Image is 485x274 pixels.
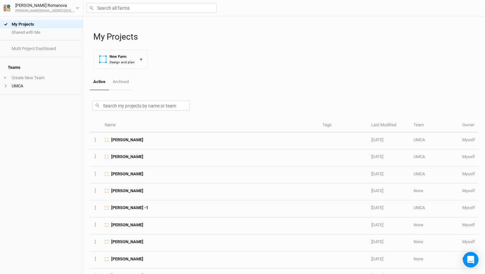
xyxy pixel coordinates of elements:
[462,171,475,176] span: o.romanova@missouri.edu
[110,60,135,65] div: Design and plan
[371,137,383,142] span: Oct 2, 2025 5:01 PM
[111,222,143,228] span: Bob Kinkead
[111,256,143,262] span: Nathan Smith
[462,239,475,244] span: o.romanova@missouri.edu
[410,218,459,234] td: None
[3,2,80,14] button: [PERSON_NAME] Romanova[PERSON_NAME][EMAIL_ADDRESS][US_STATE][DOMAIN_NAME]
[410,252,459,268] td: None
[110,54,135,59] div: New Farm
[462,154,475,159] span: o.romanova@missouri.edu
[111,171,143,177] span: Matthew Adler
[111,239,143,245] span: Maria Haag
[93,50,148,69] button: New FarmDesign and plan+
[371,171,383,176] span: Sep 30, 2025 4:27 PM
[410,132,459,149] td: UMCA
[462,205,475,210] span: o.romanova@missouri.edu
[4,61,79,74] h4: Teams
[410,149,459,166] td: UMCA
[101,118,319,132] th: Name
[15,9,76,14] div: [PERSON_NAME][EMAIL_ADDRESS][US_STATE][DOMAIN_NAME]
[93,32,478,42] h1: My Projects
[410,200,459,217] td: UMCA
[140,56,142,63] div: +
[410,118,459,132] th: Team
[462,188,475,193] span: o.romanova@missouri.edu
[410,167,459,183] td: UMCA
[462,222,475,227] span: o.romanova@missouri.edu
[410,183,459,200] td: None
[371,205,383,210] span: Sep 30, 2025 1:53 PM
[111,205,148,211] span: Kody Karr -1
[463,252,478,268] div: Open Intercom Messenger
[459,118,478,132] th: Owner
[111,188,143,194] span: Angelique Hemmer
[319,118,368,132] th: Tags
[371,239,383,244] span: Sep 29, 2025 12:36 PM
[109,74,132,90] a: Archived
[111,154,143,160] span: Otis Miller
[410,234,459,251] td: None
[4,75,6,81] span: +
[111,137,143,143] span: Michael Krumpelman
[15,2,76,9] div: [PERSON_NAME] Romanova
[90,74,109,90] a: Active
[462,256,475,261] span: o.romanova@missouri.edu
[371,222,383,227] span: Sep 30, 2025 12:52 PM
[86,3,216,13] input: Search all farms
[371,188,383,193] span: Sep 30, 2025 2:51 PM
[92,101,190,111] input: Search my projects by name or team
[462,137,475,142] span: o.romanova@missouri.edu
[368,118,410,132] th: Last Modified
[371,256,383,261] span: Sep 26, 2025 3:57 PM
[371,154,383,159] span: Oct 2, 2025 2:56 PM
